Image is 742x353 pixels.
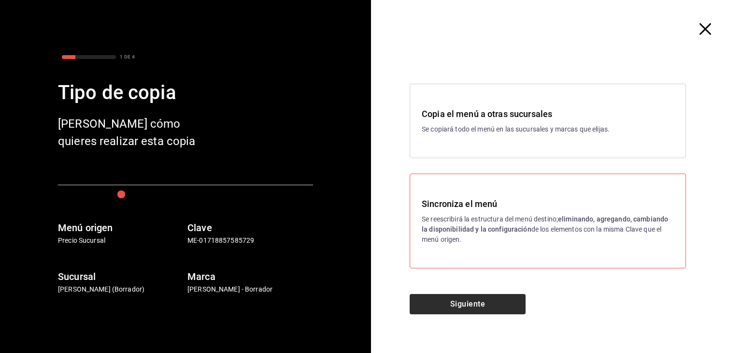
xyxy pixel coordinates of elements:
h3: Sincroniza el menú [422,197,674,210]
p: ME-01718857585729 [187,235,313,246]
div: 1 DE 4 [120,53,135,60]
h6: Menú origen [58,220,184,235]
p: [PERSON_NAME] - Borrador [187,284,313,294]
p: Se copiará todo el menú en las sucursales y marcas que elijas. [422,124,674,134]
div: Tipo de copia [58,78,313,107]
p: Se reescribirá la estructura del menú destino; de los elementos con la misma Clave que el menú or... [422,214,674,245]
p: [PERSON_NAME] (Borrador) [58,284,184,294]
button: Siguiente [410,294,526,314]
h6: Sucursal [58,269,184,284]
p: Precio Sucursal [58,235,184,246]
h6: Clave [187,220,313,235]
div: [PERSON_NAME] cómo quieres realizar esta copia [58,115,213,150]
h6: Marca [187,269,313,284]
h3: Copia el menú a otras sucursales [422,107,674,120]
